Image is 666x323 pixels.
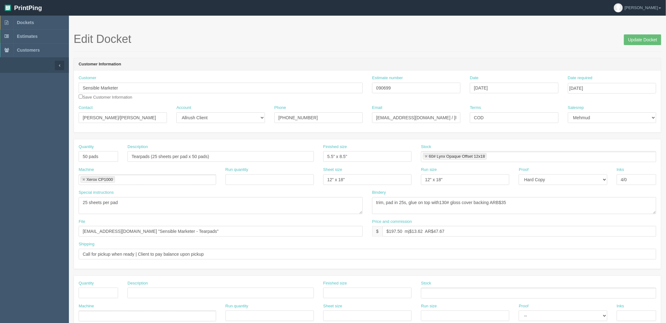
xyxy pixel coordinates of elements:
label: Bindery [372,190,386,196]
label: Quantity [79,280,94,286]
label: Quantity [79,144,94,150]
span: Estimates [17,34,38,39]
label: Sheet size [323,303,342,309]
label: Inks [617,303,624,309]
label: Proof [519,303,528,309]
label: Customer [79,75,96,81]
label: Stock [421,144,431,150]
label: Phone [274,105,286,111]
label: Machine [79,303,94,309]
label: Estimate number [372,75,403,81]
h1: Edit Docket [74,33,661,45]
label: Finished size [323,280,347,286]
label: Shipping [79,241,95,247]
input: Update Docket [624,34,661,45]
label: Email [372,105,382,111]
label: Description [127,280,148,286]
div: 60# Lynx Opaque Offset 12x18 [429,154,485,158]
label: Terms [470,105,481,111]
div: $ [372,226,382,237]
label: Description [127,144,148,150]
header: Customer Information [74,58,661,71]
label: File [79,219,85,225]
label: Account [176,105,191,111]
label: Run quantity [226,167,248,173]
label: Run size [421,303,437,309]
label: Date required [568,75,593,81]
img: avatar_default-7531ab5dedf162e01f1e0bb0964e6a185e93c5c22dfe317fb01d7f8cd2b1632c.jpg [614,3,623,12]
span: Customers [17,48,40,53]
div: Save Customer Information [79,75,363,100]
label: Inks [617,167,624,173]
label: Salesrep [568,105,584,111]
label: Stock [421,280,431,286]
div: Xerox CP1000 [86,177,113,182]
span: Dockets [17,20,34,25]
label: Proof [519,167,528,173]
label: Machine [79,167,94,173]
label: Special instructions [79,190,114,196]
label: Sheet size [323,167,342,173]
label: Date [470,75,478,81]
label: Finished size [323,144,347,150]
textarea: trim, pad in 25s, glue on top with130# gloss cover backing ARB$35 [372,197,656,214]
label: Price and commission [372,219,412,225]
textarea: 25 sheets per pad [79,197,363,214]
img: logo-3e63b451c926e2ac314895c53de4908e5d424f24456219fb08d385ab2e579770.png [5,5,11,11]
label: Run size [421,167,437,173]
label: Run quantity [226,303,248,309]
label: Contact [79,105,93,111]
input: Enter customer name [79,83,363,93]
